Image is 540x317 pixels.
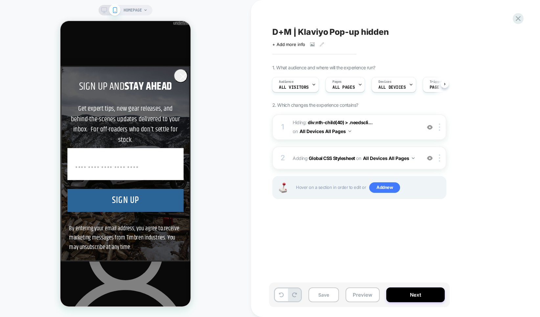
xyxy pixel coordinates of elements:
[279,79,294,84] span: Audience
[276,183,289,193] img: Joystick
[332,85,355,90] span: ALL PAGES
[439,154,440,162] img: close
[19,57,111,74] span: STAY AHEAD
[19,57,64,74] span: SIGN UP AND
[280,151,286,165] div: 2
[272,42,305,47] span: + Add more info
[308,287,339,302] button: Save
[412,157,415,159] img: down arrow
[11,82,120,124] span: Get expert tips, new gear releases, and behind-the-scenes updates delivered to your inbox. For of...
[356,154,361,162] span: on
[346,287,380,302] button: Preview
[272,27,389,37] span: D+M | Klaviyo Pop-up hidden
[296,182,442,193] span: Hover on a section in order to edit or
[308,120,372,125] span: div:nth-child(40) > .needscli...
[293,118,418,136] span: Hiding :
[439,124,440,131] img: close
[332,79,342,84] span: Pages
[378,79,391,84] span: Devices
[293,153,418,163] span: Adding
[378,85,406,90] span: ALL DEVICES
[363,153,415,163] button: All Devices All Pages
[124,5,142,15] span: HOMEPAGE
[113,48,127,62] button: Close dialog
[309,155,355,161] b: Global CSS Stylesheet
[430,85,452,90] span: Page Load
[430,79,442,84] span: Trigger
[300,126,351,136] button: All Devices All Pages
[386,287,445,302] button: Next
[427,125,433,130] img: crossed eye
[7,168,123,191] button: SIGN UP
[272,65,375,70] span: 1. What audience and where will the experience run?
[293,127,298,135] span: on
[427,155,433,161] img: crossed eye
[349,130,351,132] img: down arrow
[280,121,286,134] div: 1
[9,203,119,231] span: By entering your email address, you agree to receive marketing messages from Timbren Industries. ...
[9,162,121,165] button: Button Text
[272,102,358,108] span: 2. Which changes the experience contains?
[10,133,120,142] label: Email
[369,182,400,193] span: Add new
[279,85,309,90] span: All Visitors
